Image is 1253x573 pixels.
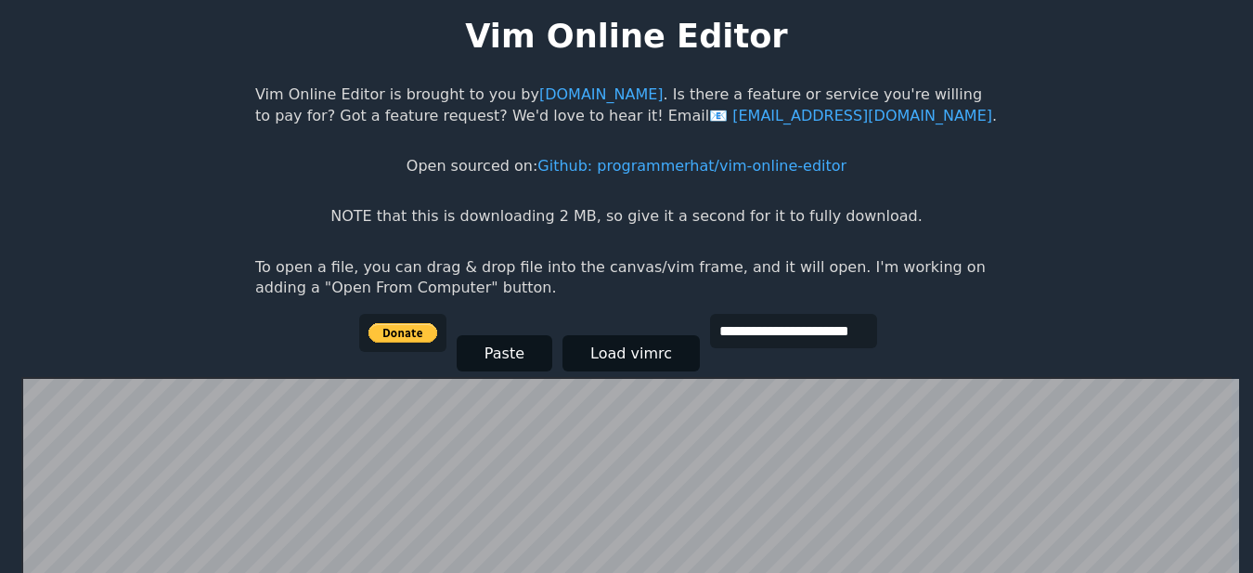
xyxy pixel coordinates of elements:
[465,13,787,59] h1: Vim Online Editor
[330,206,922,227] p: NOTE that this is downloading 2 MB, so give it a second for it to fully download.
[407,156,846,176] p: Open sourced on:
[255,85,998,126] p: Vim Online Editor is brought to you by . Is there a feature or service you're willing to pay for?...
[537,157,846,175] a: Github: programmerhat/vim-online-editor
[255,257,998,299] p: To open a file, you can drag & drop file into the canvas/vim frame, and it will open. I'm working...
[562,335,700,371] button: Load vimrc
[709,107,992,124] a: [EMAIL_ADDRESS][DOMAIN_NAME]
[457,335,552,371] button: Paste
[539,85,664,103] a: [DOMAIN_NAME]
